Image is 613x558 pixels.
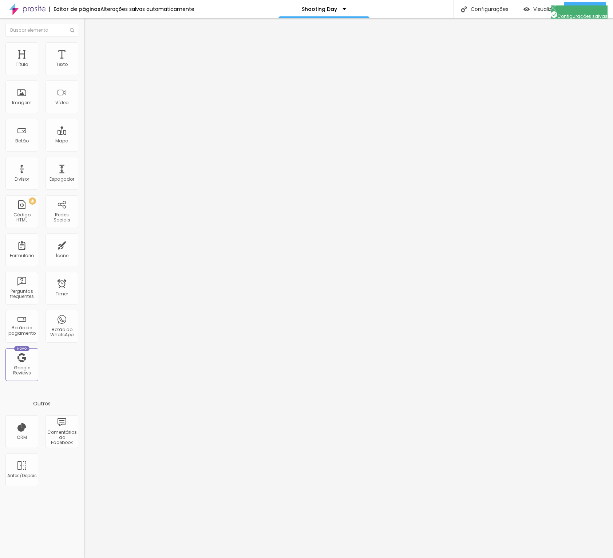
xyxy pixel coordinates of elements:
img: Icone [70,28,74,32]
button: Publicar [564,2,606,16]
div: CRM [17,435,27,440]
div: Google Reviews [7,365,36,376]
div: Imagem [12,100,32,105]
div: Divisor [15,177,29,182]
div: Comentários do Facebook [47,430,76,445]
div: Botão de pagamento [7,325,36,336]
img: view-1.svg [523,6,530,12]
div: Antes/Depois [7,473,36,478]
div: Timer [56,291,68,296]
div: Título [16,62,28,67]
input: Buscar elemento [5,24,78,37]
img: Icone [461,6,467,12]
div: Redes Sociais [47,212,76,223]
img: Icone [551,11,557,18]
div: Novo [14,346,30,351]
div: Vídeo [55,100,68,105]
iframe: Editor [84,18,613,558]
img: Icone [551,5,556,11]
div: Espaçador [50,177,74,182]
div: Formulário [10,253,34,258]
button: Visualizar [516,2,564,16]
p: Shooting Day [302,7,337,12]
div: Editor de páginas [49,7,100,12]
div: Alterações salvas automaticamente [100,7,194,12]
span: Configurações salvas [551,13,608,19]
div: Perguntas frequentes [7,289,36,299]
div: Ícone [56,253,68,258]
span: Visualizar [533,6,557,12]
div: Botão [15,138,29,144]
div: Mapa [55,138,68,144]
div: Código HTML [7,212,36,223]
div: Texto [56,62,68,67]
div: Botão do WhatsApp [47,327,76,338]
